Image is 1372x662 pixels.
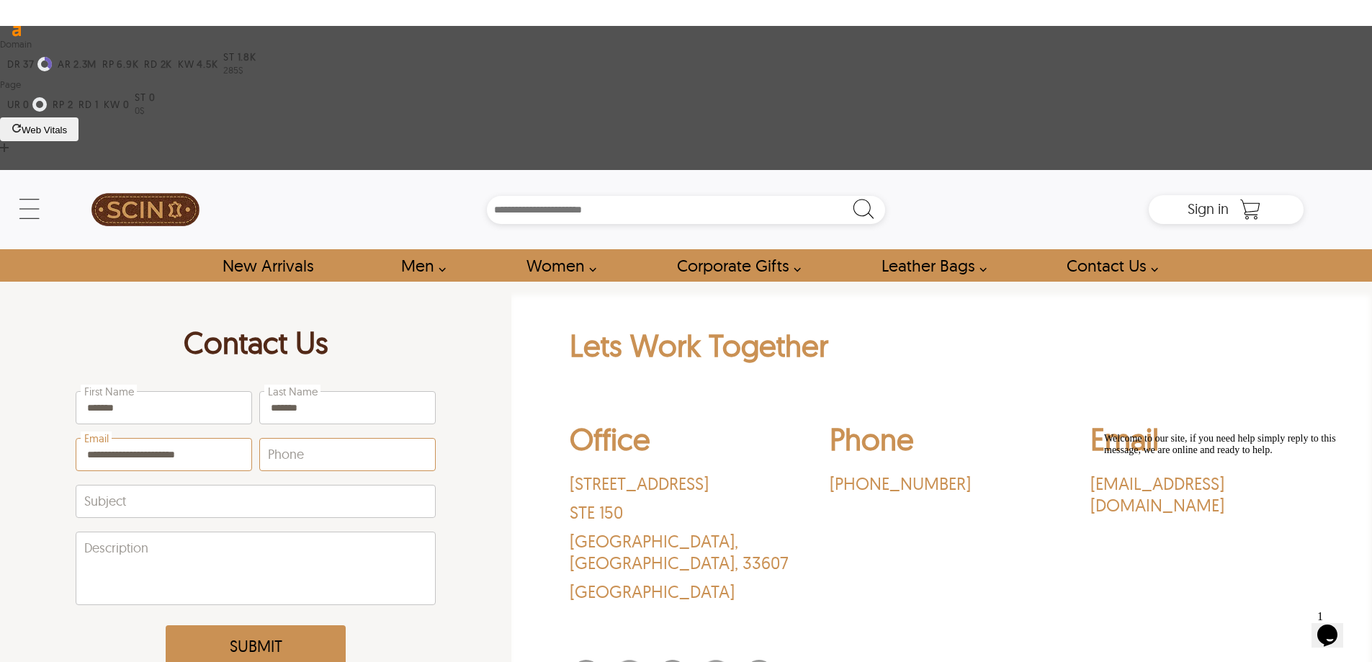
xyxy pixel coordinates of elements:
p: STE 150 [570,501,793,523]
span: Welcome to our site, if you need help simply reply to this message, we are online and ready to help. [6,6,238,28]
div: 0$ [135,103,155,117]
a: st1.8K [223,51,256,63]
span: 0 [149,91,156,103]
span: 2K [161,58,172,70]
a: Shop Women Leather Jackets [510,249,604,282]
iframe: chat widget [1098,427,1358,597]
span: 0 [23,99,30,110]
a: [EMAIL_ADDRESS][DOMAIN_NAME] [1090,473,1314,516]
a: rp2 [53,99,73,110]
span: 2.3M [73,58,97,70]
span: kw [178,58,194,70]
h2: Email [1090,420,1314,465]
h2: Office [570,420,793,465]
span: Web Vitals [22,125,67,135]
span: 37 [23,58,34,70]
span: kw [104,99,120,110]
a: dr37 [7,57,52,71]
a: kw4.5K [178,58,218,70]
span: 1.8K [238,51,256,63]
a: rd2K [144,58,172,70]
p: [STREET_ADDRESS] [570,473,793,494]
a: Sign in [1188,205,1229,216]
a: shop men's leather jackets [385,249,454,282]
span: 0 [123,99,130,110]
span: rd [79,99,91,110]
span: st [223,51,234,63]
span: 6.9K [117,58,138,70]
p: [GEOGRAPHIC_DATA] , [GEOGRAPHIC_DATA] , 33607 [570,530,793,573]
span: rp [102,58,114,70]
span: ar [58,58,71,70]
img: SCIN [91,177,199,242]
a: Shop Leather Bags [865,249,995,282]
a: st0 [135,91,155,103]
a: Shopping Cart [1236,199,1265,220]
div: Welcome to our site, if you need help simply reply to this message, we are online and ready to help. [6,6,265,29]
a: rp6.9K [102,58,138,70]
iframe: chat widget [1312,604,1358,648]
a: ‪[PHONE_NUMBER]‬ [830,473,1053,494]
div: 285$ [223,63,256,77]
span: 4.5K [197,58,218,70]
a: kw0 [104,99,129,110]
a: ur0 [7,97,47,112]
h2: Lets Work Together [570,326,1314,372]
h1: Contact Us [76,323,436,369]
a: Shop New Arrivals [206,249,329,282]
span: rp [53,99,64,110]
a: SCIN [68,177,223,242]
a: contact-us [1050,249,1166,282]
a: Shop Leather Corporate Gifts [660,249,809,282]
span: 2 [68,99,73,110]
a: rd1 [79,99,98,110]
h2: Phone [830,420,1053,465]
span: dr [7,58,20,70]
span: Sign in [1188,200,1229,218]
span: ur [7,99,20,110]
a: ar2.3M [58,58,97,70]
span: st [135,91,145,103]
span: rd [144,58,157,70]
span: 1 [95,99,99,110]
p: [GEOGRAPHIC_DATA] [570,581,793,602]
